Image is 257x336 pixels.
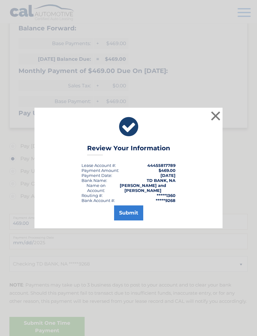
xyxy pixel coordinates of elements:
[81,193,103,198] div: Routing #:
[114,205,143,220] button: Submit
[147,163,176,168] strong: 44455817789
[120,183,166,193] strong: [PERSON_NAME] and [PERSON_NAME]
[81,173,112,178] div: :
[81,183,111,193] div: Name on Account:
[209,110,222,122] button: ×
[87,144,170,155] h3: Review Your Information
[81,198,115,203] div: Bank Account #:
[81,178,107,183] div: Bank Name:
[159,168,176,173] span: $469.00
[81,163,116,168] div: Lease Account #:
[81,168,119,173] div: Payment Amount:
[81,173,111,178] span: Payment Date
[147,178,176,183] strong: TD BANK, NA
[160,173,176,178] span: [DATE]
